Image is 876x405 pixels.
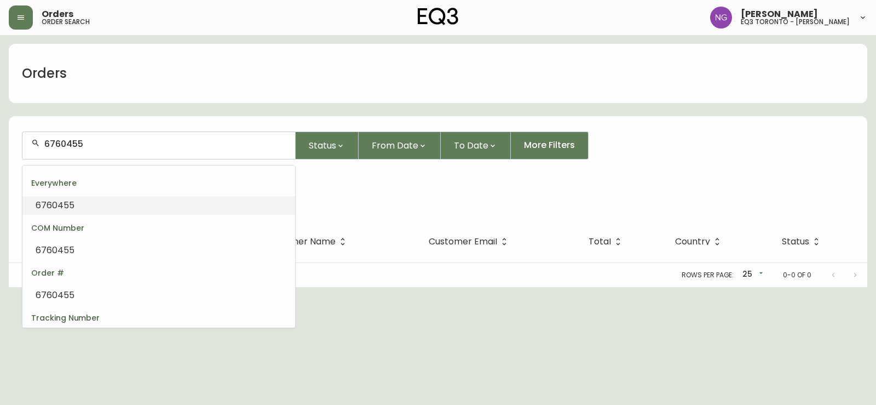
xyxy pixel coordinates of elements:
[309,139,336,152] span: Status
[418,8,458,25] img: logo
[264,237,350,247] span: Customer Name
[22,305,295,331] div: Tracking Number
[710,7,732,28] img: e41bb40f50a406efe12576e11ba219ad
[524,139,575,151] span: More Filters
[511,132,589,159] button: More Filters
[264,238,336,245] span: Customer Name
[589,237,625,247] span: Total
[429,237,511,247] span: Customer Email
[782,237,823,247] span: Status
[36,244,74,256] span: 6760455
[675,237,724,247] span: Country
[454,139,488,152] span: To Date
[359,132,441,159] button: From Date
[741,10,818,19] span: [PERSON_NAME]
[682,270,734,280] p: Rows per page:
[42,19,90,25] h5: order search
[22,215,295,241] div: COM Number
[741,19,850,25] h5: eq3 toronto - [PERSON_NAME]
[36,199,74,212] span: 6760455
[36,289,74,301] span: 6760455
[429,238,497,245] span: Customer Email
[22,64,67,83] h1: Orders
[372,139,418,152] span: From Date
[675,238,710,245] span: Country
[42,10,73,19] span: Orders
[783,270,811,280] p: 0-0 of 0
[22,260,295,286] div: Order #
[22,170,295,196] div: Everywhere
[296,132,359,159] button: Status
[782,238,809,245] span: Status
[589,238,611,245] span: Total
[44,139,286,149] input: Search
[738,266,765,284] div: 25
[441,132,511,159] button: To Date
